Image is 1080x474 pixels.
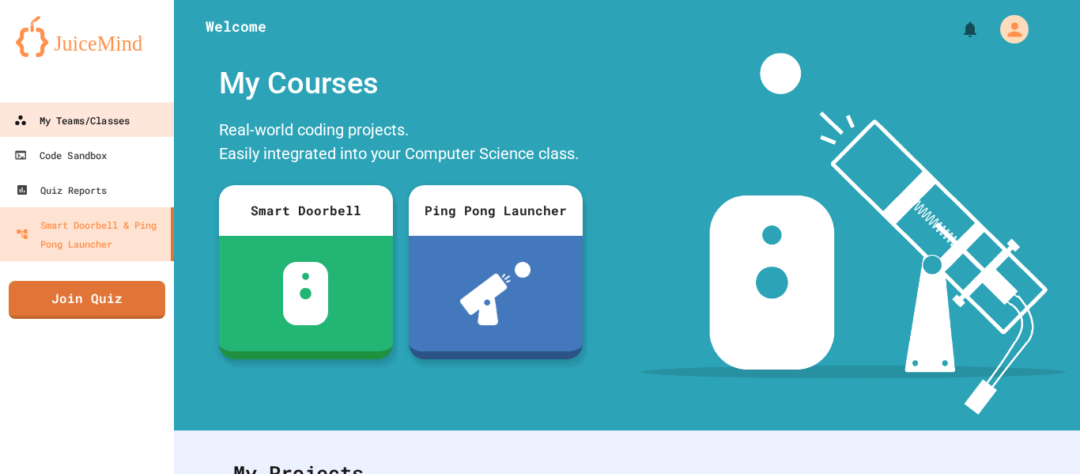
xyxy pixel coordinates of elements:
[211,114,591,173] div: Real-world coding projects. Easily integrated into your Computer Science class.
[931,16,984,43] div: My Notifications
[984,11,1033,47] div: My Account
[14,146,108,165] div: Code Sandbox
[219,185,393,236] div: Smart Doorbell
[9,281,165,319] a: Join Quiz
[16,16,158,57] img: logo-orange.svg
[16,215,164,253] div: Smart Doorbell & Ping Pong Launcher
[409,185,583,236] div: Ping Pong Launcher
[211,53,591,114] div: My Courses
[460,262,531,325] img: ppl-with-ball.png
[641,53,1065,415] img: banner-image-my-projects.png
[16,180,107,199] div: Quiz Reports
[283,262,328,325] img: sdb-white.svg
[14,111,130,131] div: My Teams/Classes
